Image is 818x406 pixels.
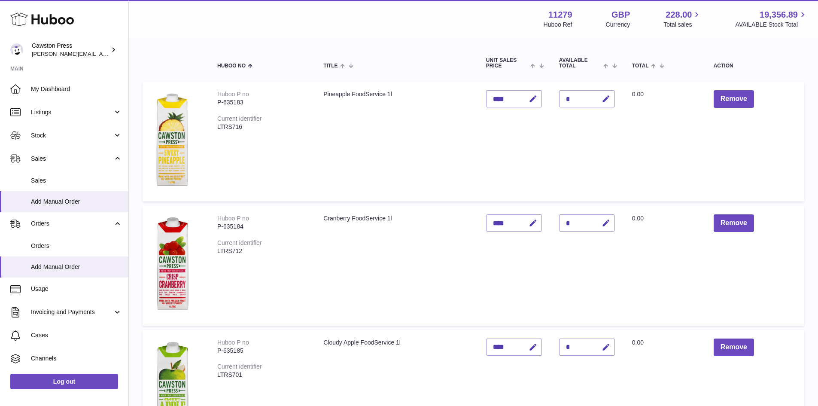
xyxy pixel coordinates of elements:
[217,223,306,231] div: P-635184
[611,9,630,21] strong: GBP
[31,131,113,140] span: Stock
[31,155,113,163] span: Sales
[31,85,122,93] span: My Dashboard
[217,98,306,107] div: P-635183
[31,331,122,339] span: Cases
[217,339,249,346] div: Huboo P no
[10,43,23,56] img: thomas.carson@cawstonpress.com
[217,239,262,246] div: Current identifier
[31,285,122,293] span: Usage
[31,108,113,116] span: Listings
[714,63,796,69] div: Action
[632,215,644,222] span: 0.00
[714,214,754,232] button: Remove
[217,363,262,370] div: Current identifier
[632,91,644,98] span: 0.00
[151,214,194,315] img: Cranberry FoodService 1l
[486,58,529,69] span: Unit Sales Price
[31,242,122,250] span: Orders
[606,21,630,29] div: Currency
[714,339,754,356] button: Remove
[760,9,798,21] span: 19,356.89
[31,354,122,363] span: Channels
[735,21,808,29] span: AVAILABLE Stock Total
[663,9,702,29] a: 228.00 Total sales
[714,90,754,108] button: Remove
[217,215,249,222] div: Huboo P no
[217,123,306,131] div: LTRS716
[544,21,572,29] div: Huboo Ref
[151,90,194,191] img: Pineapple FoodService 1l
[735,9,808,29] a: 19,356.89 AVAILABLE Stock Total
[217,247,306,255] div: LTRS712
[32,50,218,57] span: [PERSON_NAME][EMAIL_ADDRESS][PERSON_NAME][DOMAIN_NAME]
[31,263,122,271] span: Add Manual Order
[217,371,306,379] div: LTRS701
[32,42,109,58] div: Cawston Press
[31,308,113,316] span: Invoicing and Payments
[31,177,122,185] span: Sales
[10,374,118,389] a: Log out
[315,82,477,201] td: Pineapple FoodService 1l
[666,9,692,21] span: 228.00
[217,63,246,69] span: Huboo no
[663,21,702,29] span: Total sales
[217,347,306,355] div: P-635185
[315,206,477,326] td: Cranberry FoodService 1l
[559,58,602,69] span: AVAILABLE Total
[217,91,249,98] div: Huboo P no
[323,63,338,69] span: Title
[632,63,649,69] span: Total
[217,115,262,122] div: Current identifier
[632,339,644,346] span: 0.00
[31,198,122,206] span: Add Manual Order
[548,9,572,21] strong: 11279
[31,220,113,228] span: Orders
